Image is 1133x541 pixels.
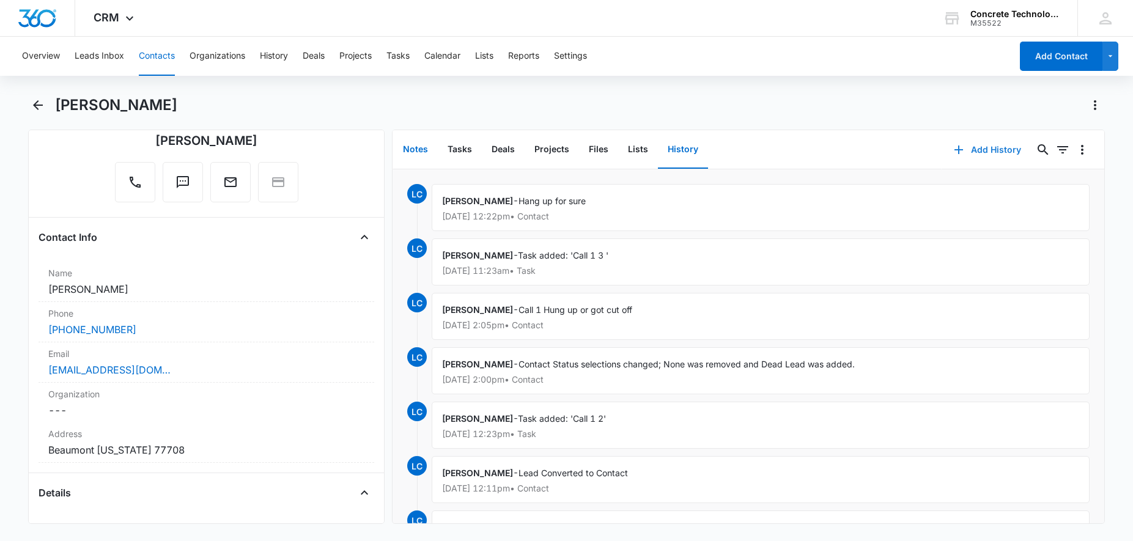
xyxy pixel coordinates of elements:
span: LC [407,238,427,258]
button: Notes [393,131,438,169]
p: [DATE] 12:22pm • Contact [442,212,1079,221]
label: Phone [48,307,364,320]
span: [PERSON_NAME] [442,413,513,424]
p: [DATE] 2:00pm • Contact [442,375,1079,384]
div: Email[EMAIL_ADDRESS][DOMAIN_NAME] [39,342,374,383]
label: Organization [48,388,364,400]
a: Call [115,181,155,191]
p: [DATE] 2:05pm • Contact [442,321,1079,329]
div: Name[PERSON_NAME] [39,262,374,302]
a: Text [163,181,203,191]
div: [PERSON_NAME] [155,131,257,150]
span: LC [407,347,427,367]
button: Overview [22,37,60,76]
span: Contact Status selections changed; None was removed and Dead Lead was added. [519,359,855,369]
span: Lead Converted to Contact [519,468,628,478]
span: LC [407,184,427,204]
p: [DATE] 11:23am • Task [442,267,1079,275]
span: [PERSON_NAME] [442,468,513,478]
span: [PERSON_NAME] [442,250,513,260]
span: LC [407,402,427,421]
div: Organization--- [39,383,374,422]
button: Contacts [139,37,175,76]
button: Projects [525,131,579,169]
button: Search... [1033,140,1053,160]
button: Text [163,162,203,202]
a: [PHONE_NUMBER] [48,322,136,337]
button: Lists [475,37,493,76]
span: [PERSON_NAME] [442,522,513,532]
button: Tasks [438,131,482,169]
div: - [432,347,1090,394]
h4: Contact Info [39,230,97,245]
button: Files [579,131,618,169]
button: Projects [339,37,372,76]
label: Email [48,347,364,360]
div: - [432,184,1090,231]
button: History [658,131,708,169]
span: Task added: 'Call 1 3 ' [518,250,608,260]
span: Task added: 'Call 1 2' [518,413,606,424]
button: Calendar [424,37,460,76]
button: Email [210,162,251,202]
div: account name [970,9,1060,19]
div: - [432,456,1090,503]
button: Overflow Menu [1072,140,1092,160]
span: Lead Opened [519,522,574,532]
p: [DATE] 12:23pm • Task [442,430,1079,438]
button: Call [115,162,155,202]
button: History [260,37,288,76]
button: Actions [1085,95,1105,115]
p: [DATE] 12:11pm • Contact [442,484,1079,493]
div: Phone[PHONE_NUMBER] [39,302,374,342]
button: Back [28,95,47,115]
div: account id [970,19,1060,28]
button: Close [355,227,374,247]
button: Deals [303,37,325,76]
a: Email [210,181,251,191]
div: - [432,238,1090,285]
span: LC [407,456,427,476]
a: [EMAIL_ADDRESS][DOMAIN_NAME] [48,363,171,377]
h4: Details [39,485,71,500]
span: [PERSON_NAME] [442,359,513,369]
button: Tasks [386,37,410,76]
span: [PERSON_NAME] [442,196,513,206]
span: LC [407,293,427,312]
span: [PERSON_NAME] [442,304,513,315]
button: Add Contact [1020,42,1102,71]
button: Add History [942,135,1033,164]
span: Call 1 Hung up or got cut off [519,304,632,315]
span: Hang up for sure [519,196,586,206]
div: - [432,402,1090,449]
button: Deals [482,131,525,169]
span: LC [407,510,427,530]
button: Close [355,483,374,502]
label: Source [48,522,364,535]
label: Address [48,427,364,440]
button: Organizations [190,37,245,76]
button: Settings [554,37,587,76]
button: Filters [1053,140,1072,160]
h1: [PERSON_NAME] [55,96,177,114]
span: CRM [94,11,119,24]
div: - [432,293,1090,340]
div: AddressBeaumont [US_STATE] 77708 [39,422,374,463]
label: Name [48,267,364,279]
button: Reports [508,37,539,76]
dd: --- [48,403,364,418]
dd: Beaumont [US_STATE] 77708 [48,443,364,457]
dd: [PERSON_NAME] [48,282,364,296]
button: Leads Inbox [75,37,124,76]
button: Lists [618,131,658,169]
